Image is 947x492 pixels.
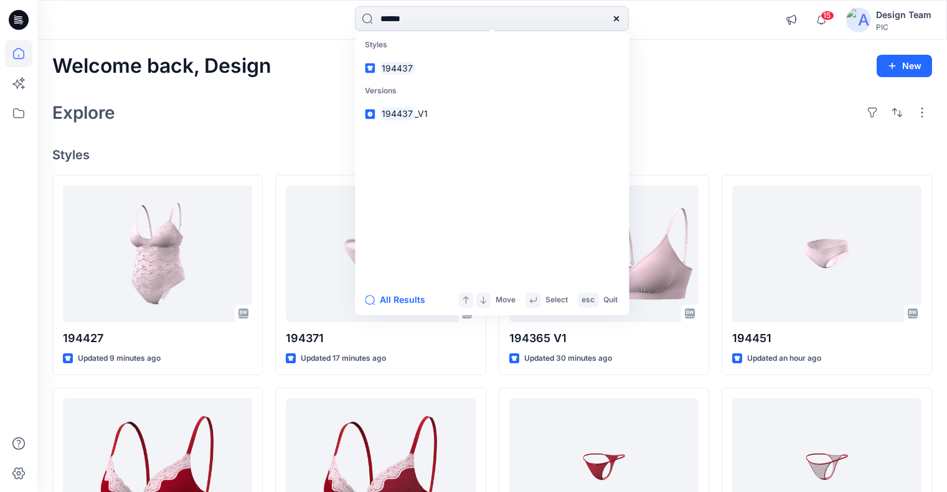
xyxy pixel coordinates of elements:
[301,352,386,365] p: Updated 17 minutes ago
[876,22,931,32] div: PIC
[286,185,475,322] a: 194371
[846,7,871,32] img: avatar
[52,147,932,162] h4: Styles
[582,294,595,307] p: esc
[415,109,428,119] span: _V1
[52,103,115,123] h2: Explore
[732,330,921,347] p: 194451
[52,55,271,78] h2: Welcome back, Design
[603,294,618,307] p: Quit
[732,185,921,322] a: 194451
[380,107,415,121] mark: 194437
[63,185,252,322] a: 194427
[877,55,932,77] button: New
[63,330,252,347] p: 194427
[545,294,568,307] p: Select
[509,330,699,347] p: 194365 V1
[821,11,834,21] span: 15
[876,7,931,22] div: Design Team
[357,57,626,80] a: 194437
[365,292,433,307] button: All Results
[357,103,626,126] a: 194437_V1
[524,352,612,365] p: Updated 30 minutes ago
[357,80,626,103] p: Versions
[78,352,161,365] p: Updated 9 minutes ago
[496,294,516,307] p: Move
[286,330,475,347] p: 194371
[357,34,626,57] p: Styles
[380,61,415,75] mark: 194437
[747,352,821,365] p: Updated an hour ago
